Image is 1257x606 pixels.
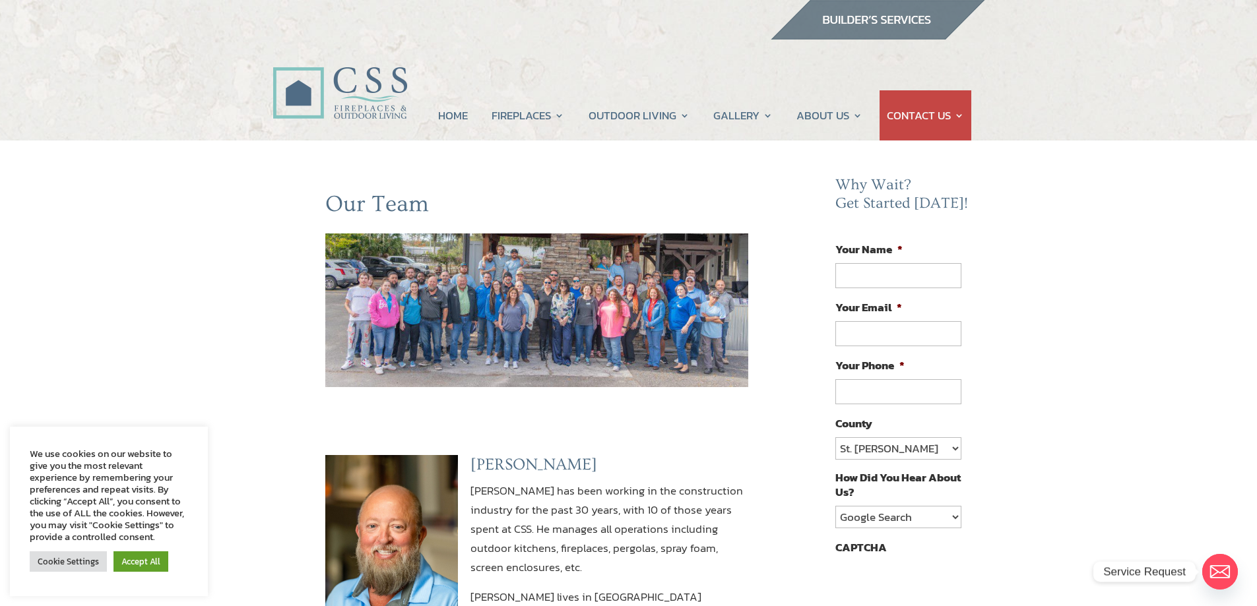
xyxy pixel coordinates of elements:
img: team2 [325,233,749,387]
label: CAPTCHA [835,540,887,555]
label: County [835,416,872,431]
h1: Our Team [325,191,749,225]
a: ABOUT US [796,90,862,140]
label: How Did You Hear About Us? [835,470,961,499]
p: [PERSON_NAME] has been working in the construction industry for the past 30 years, with 10 of tho... [470,481,748,588]
a: Cookie Settings [30,551,107,572]
h2: Why Wait? Get Started [DATE]! [835,176,971,219]
label: Your Name [835,242,903,257]
a: builder services construction supply [770,27,985,44]
a: Accept All [113,551,168,572]
label: Your Phone [835,358,905,373]
h3: [PERSON_NAME] [470,455,748,481]
img: CSS Fireplaces & Outdoor Living (Formerly Construction Solutions & Supply)- Jacksonville Ormond B... [273,30,407,126]
a: OUTDOOR LIVING [589,90,690,140]
a: HOME [438,90,468,140]
a: GALLERY [713,90,773,140]
div: We use cookies on our website to give you the most relevant experience by remembering your prefer... [30,448,188,543]
a: CONTACT US [887,90,964,140]
a: Email [1202,554,1238,590]
label: Your Email [835,300,902,315]
a: FIREPLACES [492,90,564,140]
